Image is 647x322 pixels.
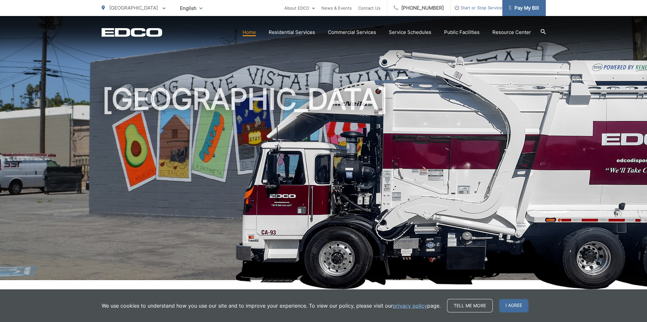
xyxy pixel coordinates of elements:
[447,299,493,312] a: Tell me more
[102,302,441,310] p: We use cookies to understand how you use our site and to improve your experience. To view our pol...
[499,299,528,312] span: I agree
[175,3,207,14] span: English
[243,28,256,36] a: Home
[328,28,376,36] a: Commercial Services
[389,28,431,36] a: Service Schedules
[284,4,315,12] a: About EDCO
[358,4,381,12] a: Contact Us
[393,302,427,310] a: privacy policy
[102,83,546,286] h1: [GEOGRAPHIC_DATA]
[321,4,352,12] a: News & Events
[269,28,315,36] a: Residential Services
[102,28,162,37] a: EDCD logo. Return to the homepage.
[492,28,531,36] a: Resource Center
[109,5,158,11] span: [GEOGRAPHIC_DATA]
[444,28,480,36] a: Public Facilities
[509,4,539,12] span: Pay My Bill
